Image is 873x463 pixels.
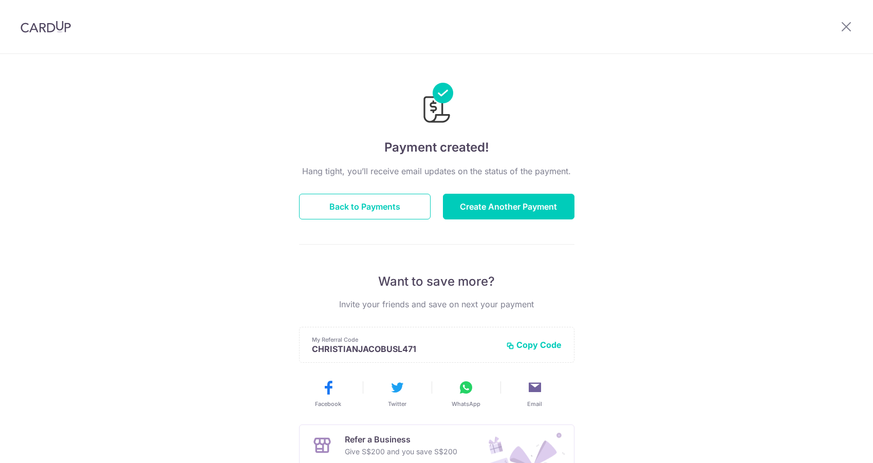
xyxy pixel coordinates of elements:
[345,446,457,458] p: Give S$200 and you save S$200
[312,344,498,354] p: CHRISTIANJACOBUSL471
[388,400,406,408] span: Twitter
[505,379,565,408] button: Email
[299,273,574,290] p: Want to save more?
[299,298,574,310] p: Invite your friends and save on next your payment
[312,336,498,344] p: My Referral Code
[345,433,457,446] p: Refer a Business
[436,379,496,408] button: WhatsApp
[298,379,359,408] button: Facebook
[527,400,542,408] span: Email
[299,194,431,219] button: Back to Payments
[315,400,341,408] span: Facebook
[21,21,71,33] img: CardUp
[367,379,428,408] button: Twitter
[506,340,562,350] button: Copy Code
[443,194,574,219] button: Create Another Payment
[420,83,453,126] img: Payments
[299,138,574,157] h4: Payment created!
[299,165,574,177] p: Hang tight, you’ll receive email updates on the status of the payment.
[452,400,480,408] span: WhatsApp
